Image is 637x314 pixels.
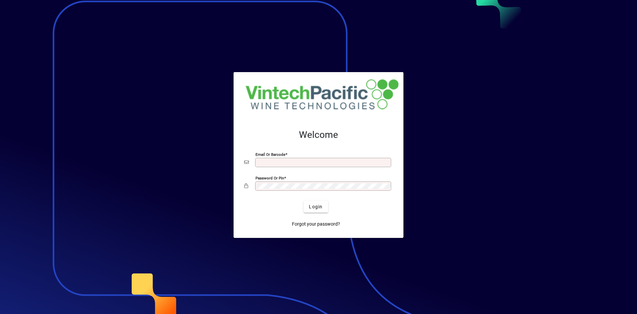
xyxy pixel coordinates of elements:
h2: Welcome [244,129,393,141]
a: Forgot your password? [289,218,343,230]
span: Forgot your password? [292,221,340,228]
mat-label: Password or Pin [255,176,284,180]
mat-label: Email or Barcode [255,152,285,157]
span: Login [309,203,322,210]
button: Login [304,201,328,213]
